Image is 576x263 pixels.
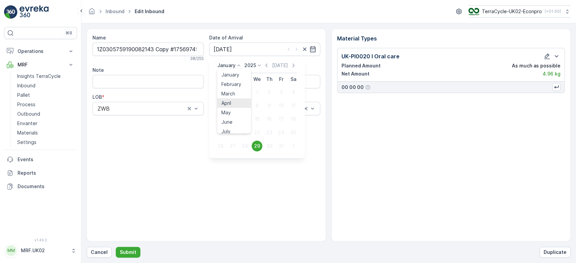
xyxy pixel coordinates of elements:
img: logo [4,5,18,19]
p: Cancel [91,249,108,256]
button: MMMRF.UK02 [4,243,77,258]
span: March [221,90,235,97]
p: Events [18,156,74,163]
p: Pallet [17,92,30,98]
a: Reports [4,166,77,180]
div: 29 [215,87,226,97]
button: MRF [4,58,77,71]
div: 1 [252,87,263,97]
p: MRF.UK02 [21,247,67,254]
p: Envanter [17,120,37,127]
div: 26 [215,141,226,151]
button: Submit [116,247,140,258]
span: May [221,109,231,116]
button: Cancel [87,247,112,258]
a: Outbound [15,109,77,119]
span: v 1.49.3 [4,238,77,242]
button: Duplicate [540,247,571,258]
p: Materials [17,129,38,136]
div: 11 [288,100,299,111]
a: Settings [15,138,77,147]
div: 2 [264,87,275,97]
label: Date of Arrival [209,35,243,40]
div: 8 [252,100,263,111]
a: Inbound [15,81,77,90]
p: Net Amount [341,70,369,77]
div: MM [6,245,17,256]
p: 4.96 kg [543,70,560,77]
div: 23 [264,127,275,138]
div: 4 [288,87,299,97]
label: Name [92,35,106,40]
p: Documents [18,183,74,190]
p: As much as possible [512,62,560,69]
div: 10 [276,100,287,111]
div: 18 [288,114,299,124]
span: April [221,100,231,107]
div: 29 [252,141,263,151]
p: Duplicate [544,249,567,256]
a: Materials [15,128,77,138]
div: 3 [276,87,287,97]
p: January [217,62,236,69]
div: 31 [276,141,287,151]
th: Sunday [215,73,227,85]
div: 30 [264,141,275,151]
th: Thursday [263,73,275,85]
a: Inbound [106,8,125,14]
div: 22 [252,127,263,138]
p: UK-PI0020 I Oral care [341,52,400,60]
th: Friday [275,73,287,85]
p: [DATE] [272,62,288,69]
p: Insights TerraCycle [17,73,61,80]
p: ( +01:00 ) [545,9,561,14]
span: Edit Inbound [133,8,166,15]
a: Homepage [88,10,95,16]
p: Inbound [17,82,35,89]
div: 16 [264,114,275,124]
p: 00 00 00 [341,84,364,91]
p: Process [17,101,35,108]
span: February [221,81,241,88]
a: Documents [4,180,77,193]
p: Planned Amount [341,62,381,69]
a: Envanter [15,119,77,128]
a: Insights TerraCycle [15,71,77,81]
p: MRF [18,61,63,68]
p: Material Types [337,34,565,42]
button: Operations [4,45,77,58]
div: 9 [264,100,275,111]
input: dd/mm/yyyy [209,42,321,56]
div: Help Tooltip Icon [365,85,371,90]
label: Note [92,67,104,73]
div: 19 [215,127,226,138]
a: Events [4,153,77,166]
th: Wednesday [251,73,263,85]
div: 28 [240,141,250,151]
img: terracycle_logo_wKaHoWT.png [468,8,479,15]
a: Pallet [15,90,77,100]
div: 15 [252,114,263,124]
div: 24 [276,127,287,138]
ul: Menu [217,69,251,134]
p: TerraCycle-UK02-Econpro [482,8,542,15]
button: TerraCycle-UK02-Econpro(+01:00) [468,5,571,18]
span: January [221,71,239,78]
div: 5 [215,100,226,111]
p: Reports [18,170,74,176]
p: Submit [120,249,136,256]
div: 17 [276,114,287,124]
p: Outbound [17,111,40,117]
p: Operations [18,48,63,55]
img: logo_light-DOdMpM7g.png [20,5,49,19]
span: June [221,119,232,125]
div: 1 [288,141,299,151]
div: 12 [215,114,226,124]
p: ⌘B [65,30,72,36]
p: 2025 [244,62,256,69]
label: LOB [92,94,102,100]
p: Settings [17,139,36,146]
div: 25 [288,127,299,138]
a: Process [15,100,77,109]
span: July [221,128,230,135]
